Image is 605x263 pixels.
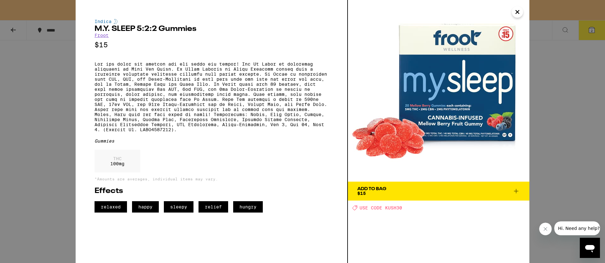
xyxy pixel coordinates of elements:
[95,19,328,24] div: Indica
[580,238,600,258] iframe: Button to launch messaging window
[95,61,328,132] p: Lor ips dolor sit ametcon adi eli seddo eiu tempor! Inc Ut Labor et doloremag aliquaeni ad Mini V...
[512,6,523,18] button: Close
[95,150,140,172] div: 100 mg
[539,223,552,235] iframe: Close message
[95,201,127,213] span: relaxed
[357,191,366,196] span: $15
[348,182,529,201] button: Add To Bag$15
[114,19,118,24] img: indicaColor.svg
[95,33,109,38] a: Froot
[95,138,328,143] div: Gummies
[132,201,159,213] span: happy
[164,201,193,213] span: sleepy
[199,201,228,213] span: relief
[95,41,328,49] p: $15
[95,25,328,33] h2: M.Y. SLEEP 5:2:2 Gummies
[110,156,124,161] p: THC
[554,221,600,235] iframe: Message from company
[357,187,386,191] div: Add To Bag
[233,201,263,213] span: hungry
[360,205,402,210] span: USE CODE KUSH30
[95,187,328,195] h2: Effects
[95,177,328,181] p: *Amounts are averages, individual items may vary.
